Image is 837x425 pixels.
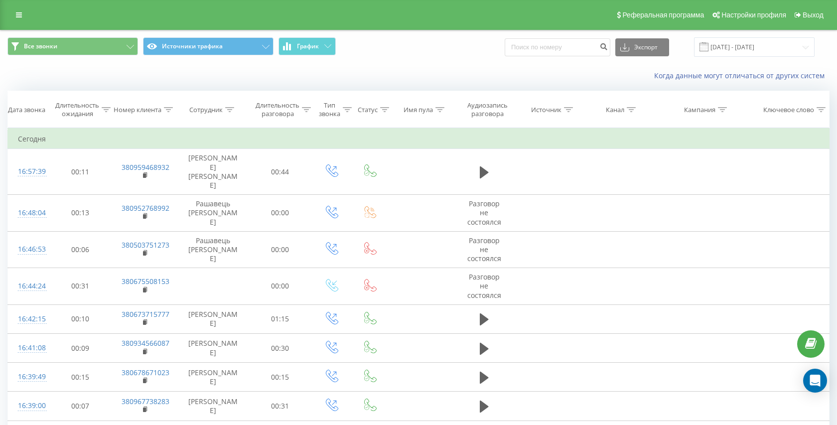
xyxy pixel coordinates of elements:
a: 380952768992 [122,203,169,213]
a: 380675508153 [122,277,169,286]
span: Настройки профиля [721,11,786,19]
td: 00:10 [48,304,112,333]
div: Номер клиента [114,106,161,114]
div: Ключевое слово [763,106,814,114]
td: [PERSON_NAME] [177,363,248,392]
td: 00:44 [249,149,312,195]
td: 00:00 [249,231,312,268]
input: Поиск по номеру [505,38,610,56]
td: [PERSON_NAME] [177,304,248,333]
td: [PERSON_NAME] [PERSON_NAME] [177,149,248,195]
div: 16:46:53 [18,240,38,259]
span: Выход [803,11,824,19]
td: [PERSON_NAME] [177,334,248,363]
td: 00:11 [48,149,112,195]
td: 00:00 [249,195,312,232]
div: Кампания [684,106,715,114]
div: 16:48:04 [18,203,38,223]
td: 00:15 [48,363,112,392]
span: График [297,43,319,50]
div: Длительность ожидания [55,101,99,118]
div: Сотрудник [189,106,223,114]
div: Дата звонка [8,106,45,114]
div: 16:41:08 [18,338,38,358]
div: 16:44:24 [18,277,38,296]
div: Источник [531,106,561,114]
td: Сегодня [8,129,830,149]
td: 00:15 [249,363,312,392]
td: Рашавець [PERSON_NAME] [177,195,248,232]
span: Реферальная программа [622,11,704,19]
td: 00:09 [48,334,112,363]
div: 16:39:00 [18,396,38,416]
td: 00:13 [48,195,112,232]
button: Все звонки [7,37,138,55]
button: Экспорт [615,38,669,56]
a: 380959468932 [122,162,169,172]
td: 00:06 [48,231,112,268]
div: Длительность разговора [256,101,299,118]
td: 01:15 [249,304,312,333]
span: Все звонки [24,42,57,50]
span: Разговор не состоялся [467,236,501,263]
div: Аудиозапись разговора [463,101,512,118]
a: 380678671023 [122,368,169,377]
a: 380967738283 [122,397,169,406]
a: 380503751273 [122,240,169,250]
a: 380673715777 [122,309,169,319]
td: 00:30 [249,334,312,363]
div: Имя пула [404,106,433,114]
span: Разговор не состоялся [467,272,501,299]
span: Разговор не состоялся [467,199,501,226]
td: [PERSON_NAME] [177,392,248,421]
button: Источники трафика [143,37,274,55]
div: Статус [358,106,378,114]
button: График [279,37,336,55]
td: 00:00 [249,268,312,305]
div: 16:39:49 [18,367,38,387]
div: Канал [606,106,624,114]
td: 00:31 [249,392,312,421]
a: Когда данные могут отличаться от других систем [654,71,830,80]
td: 00:31 [48,268,112,305]
div: Тип звонка [319,101,340,118]
div: 16:57:39 [18,162,38,181]
div: 16:42:15 [18,309,38,329]
div: Open Intercom Messenger [803,369,827,393]
a: 380934566087 [122,338,169,348]
td: Рашавець [PERSON_NAME] [177,231,248,268]
td: 00:07 [48,392,112,421]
